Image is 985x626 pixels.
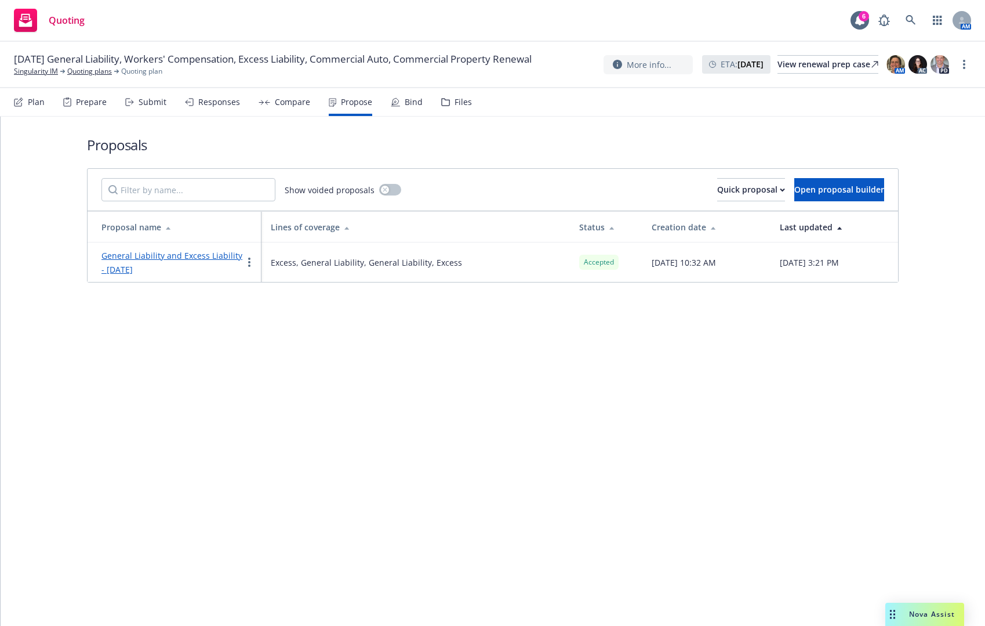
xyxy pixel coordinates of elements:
span: More info... [627,59,671,71]
span: Open proposal builder [794,184,884,195]
span: Quoting [49,16,85,25]
span: Quoting plan [121,66,162,77]
div: Files [455,97,472,107]
input: Filter by name... [101,178,275,201]
img: photo [931,55,949,74]
span: ETA : [721,58,764,70]
a: more [242,255,256,269]
div: Quick proposal [717,179,785,201]
span: Accepted [584,257,614,267]
a: Report a Bug [873,9,896,32]
strong: [DATE] [737,59,764,70]
div: Bind [405,97,423,107]
div: Plan [28,97,45,107]
button: Open proposal builder [794,178,884,201]
span: [DATE] 3:21 PM [780,256,839,269]
a: Switch app [926,9,949,32]
div: 6 [859,11,869,21]
div: Last updated [780,221,889,233]
a: View renewal prep case [777,55,878,74]
button: Nova Assist [885,603,964,626]
a: General Liability and Excess Liability - [DATE] [101,250,242,275]
div: Responses [198,97,240,107]
a: Search [899,9,922,32]
div: Drag to move [885,603,900,626]
div: Submit [139,97,166,107]
a: Quoting plans [67,66,112,77]
div: View renewal prep case [777,56,878,73]
img: photo [886,55,905,74]
div: Prepare [76,97,107,107]
a: Singularity IM [14,66,58,77]
div: Compare [275,97,310,107]
div: Status [579,221,633,233]
span: [DATE] General Liability, Workers' Compensation, Excess Liability, Commercial Auto, Commercial Pr... [14,52,532,66]
div: Propose [341,97,372,107]
div: Proposal name [101,221,252,233]
button: More info... [604,55,693,74]
span: Nova Assist [909,609,955,619]
div: Lines of coverage [271,221,561,233]
a: more [957,57,971,71]
img: photo [908,55,927,74]
span: Excess, General Liability, General Liability, Excess [271,256,462,269]
h1: Proposals [87,135,899,154]
div: Creation date [652,221,761,233]
span: Show voided proposals [285,184,375,196]
button: Quick proposal [717,178,785,201]
span: [DATE] 10:32 AM [652,256,716,269]
a: Quoting [9,4,89,37]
